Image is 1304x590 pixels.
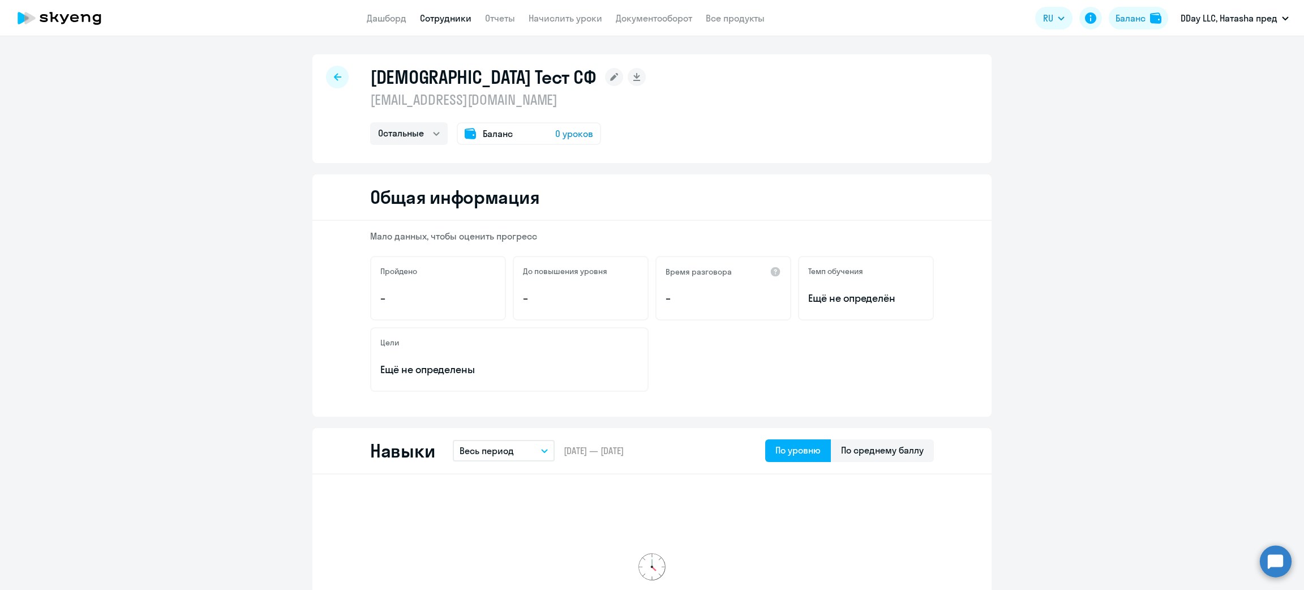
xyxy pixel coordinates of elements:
p: Весь период [460,444,514,458]
div: По среднему баллу [841,443,924,457]
a: Дашборд [367,12,406,24]
p: [EMAIL_ADDRESS][DOMAIN_NAME] [370,91,646,109]
button: Весь период [453,440,555,461]
h5: Пройдено [380,266,417,276]
h2: Общая информация [370,186,539,208]
a: Отчеты [485,12,515,24]
h5: Цели [380,337,399,348]
p: Ещё не определены [380,362,638,377]
h5: До повышения уровня [523,266,607,276]
h2: Навыки [370,439,435,462]
p: – [380,291,496,306]
h5: Темп обучения [808,266,863,276]
p: Мало данных, чтобы оценить прогресс [370,230,934,242]
h1: [DEMOGRAPHIC_DATA] Тест СФ [370,66,596,88]
button: RU [1035,7,1073,29]
button: DDay LLC, Натаsha пред [1175,5,1294,32]
p: – [666,291,781,306]
h5: Время разговора [666,267,732,277]
img: balance [1150,12,1161,24]
a: Начислить уроки [529,12,602,24]
div: По уровню [775,443,821,457]
p: – [523,291,638,306]
span: [DATE] — [DATE] [564,444,624,457]
a: Сотрудники [420,12,471,24]
span: Ещё не определён [808,291,924,306]
span: RU [1043,11,1053,25]
span: 0 уроков [555,127,593,140]
div: Баланс [1116,11,1146,25]
a: Документооборот [616,12,692,24]
button: Балансbalance [1109,7,1168,29]
p: DDay LLC, Натаsha пред [1181,11,1277,25]
span: Баланс [483,127,513,140]
img: no-data [638,553,666,580]
a: Все продукты [706,12,765,24]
